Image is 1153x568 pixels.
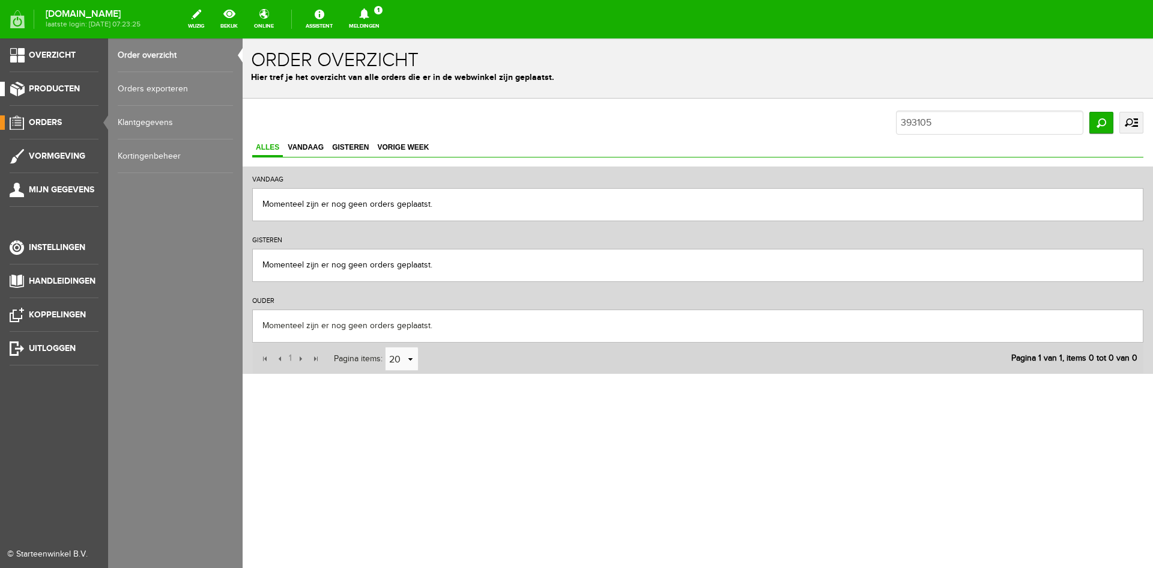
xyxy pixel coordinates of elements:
a: Vorige week [131,101,190,118]
span: Producten [29,84,80,94]
a: select [163,310,172,332]
h1: Order overzicht [8,11,902,32]
span: Orders [29,117,62,127]
span: Uitloggen [29,343,76,353]
div: © Starteenwinkel B.V. [7,548,91,561]
a: Assistent [298,6,340,32]
p: Hier tref je het overzicht van alle orders die er in de webwinkel zijn geplaatst. [8,32,902,45]
a: Klantgegevens [118,106,233,139]
h2: GISTEREN [10,189,901,210]
span: Overzicht [29,50,76,60]
span: Gisteren [86,105,130,113]
a: Meldingen1 [342,6,387,32]
span: Vormgeving [29,151,85,161]
input: Laatste pagina [66,314,79,327]
strong: [DOMAIN_NAME] [46,11,141,17]
a: 1 [45,308,50,332]
span: laatste login: [DATE] 07:23:25 [46,21,141,28]
div: Momenteel zijn er nog geen orders geplaatst. [10,210,901,243]
div: Momenteel zijn er nog geen orders geplaatst. [10,271,901,304]
a: Vandaag [41,101,85,118]
a: online [247,6,281,32]
a: Kortingenbeheer [118,139,233,173]
span: Vorige week [131,105,190,113]
span: Koppelingen [29,310,86,320]
div: Momenteel zijn er nog geen orders geplaatst. [10,150,901,183]
a: uitgebreid zoeken [877,73,901,95]
input: Volgende pagina [50,314,64,327]
span: Mijn gegevens [29,185,94,195]
span: Handleidingen [29,276,95,286]
h2: VANDAAG [10,128,901,150]
a: wijzig [181,6,211,32]
span: Vandaag [41,105,85,113]
a: bekijk [213,6,245,32]
a: Orders exporteren [118,72,233,106]
input: Zoeken [847,73,871,95]
a: Gisteren [86,101,130,118]
input: Eerste pagina [16,314,29,327]
div: Pagina 1 van 1, items 0 tot 0 van 0 [763,308,901,332]
span: Pagina items: [91,316,140,325]
a: Order overzicht [118,38,233,72]
input: Vorige pagina [32,314,45,327]
span: Instellingen [29,242,85,252]
span: 1 [374,6,383,14]
span: Alles [10,105,40,113]
a: Alles [10,101,40,118]
input: Zoek op Ordernummer of Order details [653,72,841,96]
h2: OUDER [10,249,901,271]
